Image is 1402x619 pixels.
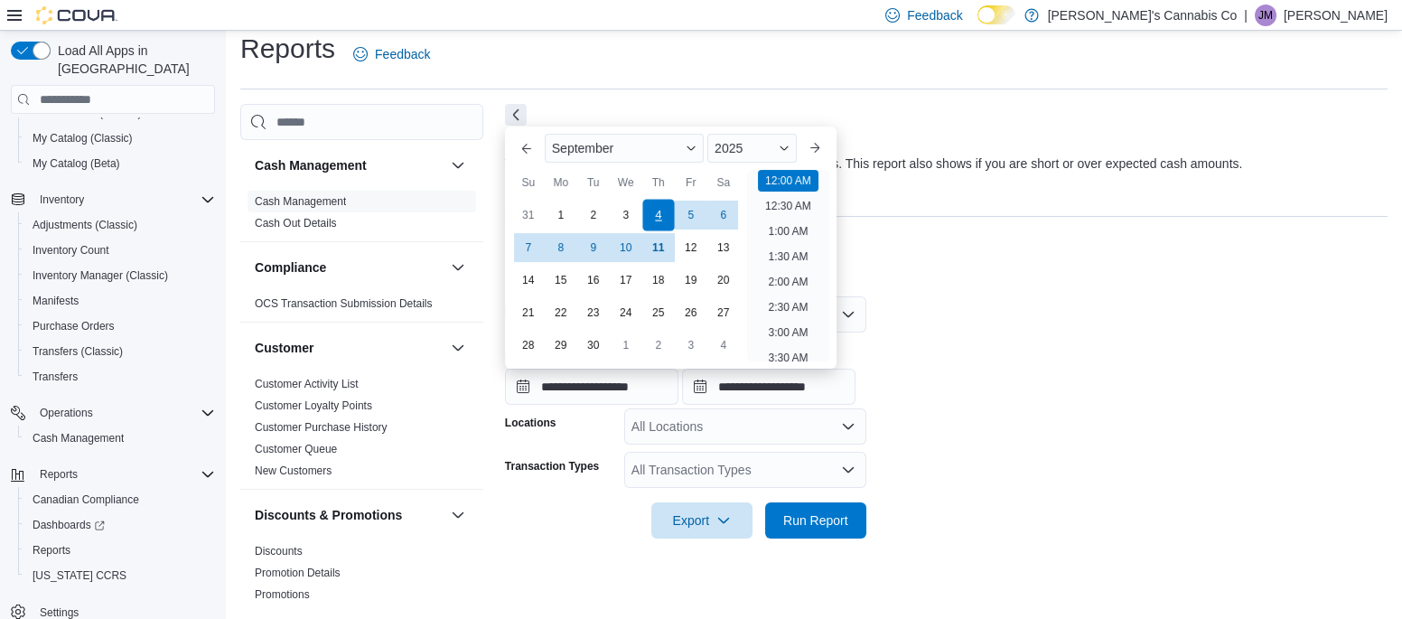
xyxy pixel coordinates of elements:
[33,370,78,384] span: Transfers
[240,293,483,322] div: Compliance
[709,201,738,230] div: day-6
[40,406,93,420] span: Operations
[33,543,70,558] span: Reports
[33,344,123,359] span: Transfers (Classic)
[514,331,543,360] div: day-28
[255,421,388,434] a: Customer Purchase History
[33,131,133,145] span: My Catalog (Classic)
[579,266,608,295] div: day-16
[761,271,815,293] li: 2:00 AM
[552,141,613,155] span: September
[255,339,444,357] button: Customer
[514,233,543,262] div: day-7
[255,506,444,524] button: Discounts & Promotions
[709,331,738,360] div: day-4
[255,399,372,413] span: Customer Loyalty Points
[514,168,543,197] div: Su
[240,191,483,241] div: Cash Management
[761,347,815,369] li: 3:30 AM
[505,459,599,474] label: Transaction Types
[709,168,738,197] div: Sa
[1048,5,1238,26] p: [PERSON_NAME]'s Cannabis Co
[677,201,706,230] div: day-5
[25,239,215,261] span: Inventory Count
[579,298,608,327] div: day-23
[1244,5,1248,26] p: |
[25,315,215,337] span: Purchase Orders
[255,217,337,230] a: Cash Out Details
[547,201,575,230] div: day-1
[677,233,706,262] div: day-12
[36,6,117,24] img: Cova
[25,366,85,388] a: Transfers
[547,233,575,262] div: day-8
[761,246,815,267] li: 1:30 AM
[1255,5,1276,26] div: Jeff McCollum
[709,233,738,262] div: day-13
[505,416,556,430] label: Locations
[447,155,469,176] button: Cash Management
[240,373,483,489] div: Customer
[255,566,341,580] span: Promotion Details
[33,156,120,171] span: My Catalog (Beta)
[662,502,742,539] span: Export
[25,514,215,536] span: Dashboards
[255,544,303,558] span: Discounts
[255,296,433,311] span: OCS Transaction Submission Details
[612,233,640,262] div: day-10
[505,104,527,126] button: Next
[644,168,673,197] div: Th
[25,315,122,337] a: Purchase Orders
[758,170,818,192] li: 12:00 AM
[25,214,215,236] span: Adjustments (Classic)
[18,563,222,588] button: [US_STATE] CCRS
[18,314,222,339] button: Purchase Orders
[375,45,430,63] span: Feedback
[25,539,78,561] a: Reports
[25,290,86,312] a: Manifests
[514,298,543,327] div: day-21
[18,512,222,538] a: Dashboards
[240,540,483,613] div: Discounts & Promotions
[677,266,706,295] div: day-19
[25,127,215,149] span: My Catalog (Classic)
[709,266,738,295] div: day-20
[18,263,222,288] button: Inventory Manager (Classic)
[651,502,752,539] button: Export
[25,239,117,261] a: Inventory Count
[800,134,829,163] button: Next month
[33,243,109,258] span: Inventory Count
[33,431,124,445] span: Cash Management
[841,419,855,434] button: Open list of options
[25,514,112,536] a: Dashboards
[579,233,608,262] div: day-9
[346,36,437,72] a: Feedback
[25,127,140,149] a: My Catalog (Classic)
[255,587,310,602] span: Promotions
[18,426,222,451] button: Cash Management
[25,565,215,586] span: Washington CCRS
[255,464,332,478] span: New Customers
[907,6,962,24] span: Feedback
[677,298,706,327] div: day-26
[25,214,145,236] a: Adjustments (Classic)
[4,400,222,426] button: Operations
[677,331,706,360] div: day-3
[758,195,818,217] li: 12:30 AM
[33,294,79,308] span: Manifests
[25,539,215,561] span: Reports
[765,502,866,539] button: Run Report
[255,545,303,558] a: Discounts
[33,268,168,283] span: Inventory Manager (Classic)
[4,187,222,212] button: Inventory
[25,290,215,312] span: Manifests
[33,319,115,333] span: Purchase Orders
[33,464,85,485] button: Reports
[25,366,215,388] span: Transfers
[25,341,215,362] span: Transfers (Classic)
[18,364,222,389] button: Transfers
[18,538,222,563] button: Reports
[25,565,134,586] a: [US_STATE] CCRS
[25,489,215,511] span: Canadian Compliance
[612,201,640,230] div: day-3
